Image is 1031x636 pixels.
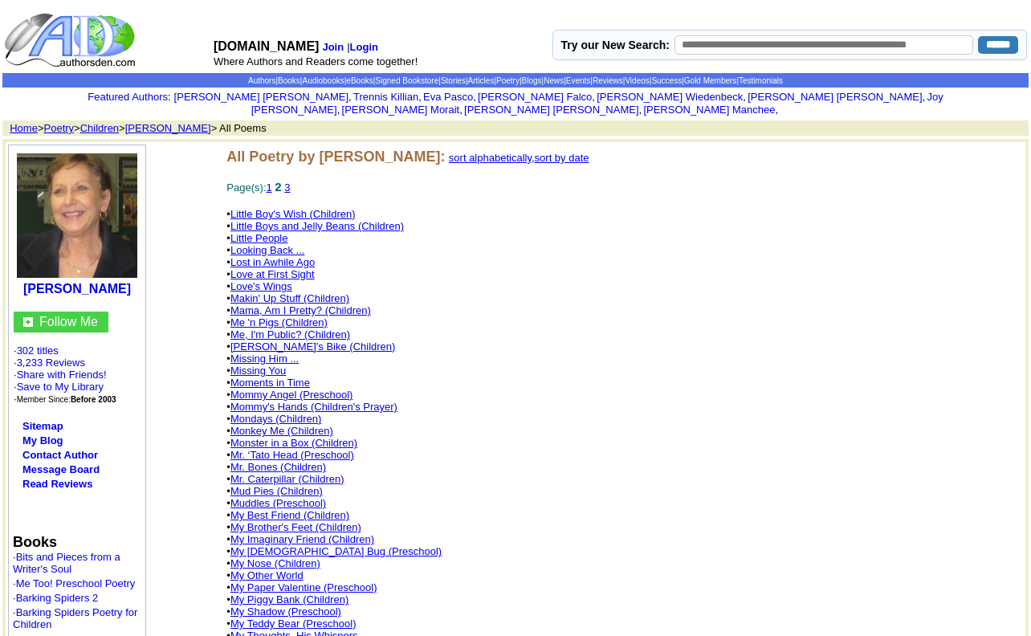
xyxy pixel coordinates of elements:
[651,76,682,85] a: Success
[478,91,592,103] a: [PERSON_NAME] Falco
[230,280,292,292] a: Love's Wings
[350,41,378,53] b: Login
[230,473,344,485] a: Mr. Caterpillar (Children)
[375,76,438,85] a: Signed Bookstore
[226,545,442,557] font: •
[226,425,332,437] font: •
[230,545,442,557] a: My [DEMOGRAPHIC_DATA] Bug (Preschool)
[13,604,14,606] img: shim.gif
[230,521,361,533] a: My Brother's Feet (Children)
[22,434,63,446] a: My Blog
[230,244,305,256] a: Looking Back ...
[226,149,445,165] font: All Poetry by [PERSON_NAME]:
[544,76,564,85] a: News
[226,533,374,545] font: •
[17,395,116,404] font: Member Since:
[230,618,357,630] a: My Teddy Bear (Preschool)
[230,316,328,328] a: Me 'n Pigs (Children)
[925,93,927,102] font: i
[230,569,304,581] a: My Other World
[13,551,120,575] a: Bits and Pieces from a Writer's Soul
[226,316,328,328] font: •
[226,605,341,618] font: •
[463,106,464,115] font: i
[22,478,92,490] a: Read Reviews
[214,39,320,53] font: [DOMAIN_NAME]
[17,369,107,381] a: Share with Friends!
[230,328,350,340] a: Me, I'm Public? (Children)
[13,630,14,633] img: shim.gif
[778,106,780,115] font: i
[22,463,100,475] a: Message Board
[226,449,353,461] font: •
[13,589,14,592] img: shim.gif
[248,76,275,85] a: Authors
[10,122,38,134] a: Home
[226,497,326,509] font: •
[44,122,75,134] a: Poetry
[174,91,943,116] font: , , , , , , , , , ,
[39,315,98,328] a: Follow Me
[230,497,326,509] a: Muddles (Preschool)
[230,425,333,437] a: Monkey Me (Children)
[16,592,99,604] a: Barking Spiders 2
[13,592,98,604] font: ·
[322,41,344,53] a: Join
[80,122,119,134] a: Children
[226,581,377,593] font: •
[226,569,303,581] font: •
[566,76,591,85] a: Events
[14,369,107,405] font: · · ·
[226,340,395,353] font: •
[214,55,418,67] font: Where Authors and Readers come together!
[230,485,323,497] a: Mud Pies (Children)
[625,76,649,85] a: Videos
[23,282,131,296] b: [PERSON_NAME]
[226,365,286,377] font: •
[593,76,623,85] a: Reviews
[226,461,326,473] font: •
[226,268,314,280] font: •
[226,256,315,268] font: •
[230,401,397,413] a: Mommy's Hands (Children's Prayer)
[476,93,478,102] font: i
[230,461,326,473] a: Mr. Bones (Children)
[17,344,59,357] a: 302 titles
[226,509,349,521] font: •
[346,76,373,85] a: eBooks
[226,208,355,220] font: •
[88,91,170,103] font: :
[17,153,137,278] img: 6604.jpg
[13,575,14,577] img: shim.gif
[352,93,353,102] font: i
[230,292,349,304] a: Makin' Up Stuff (Children)
[522,76,542,85] a: Blogs
[248,76,783,85] span: | | | | | | | | | | | | | | |
[226,232,287,244] font: •
[230,509,349,521] a: My Best Friend (Children)
[496,76,520,85] a: Poetry
[226,304,370,316] font: •
[226,292,349,304] font: •
[174,91,348,103] a: [PERSON_NAME] [PERSON_NAME]
[4,122,267,134] font: > > > > All Poems
[251,91,943,116] a: Joy [PERSON_NAME]
[748,91,922,103] a: [PERSON_NAME] [PERSON_NAME]
[746,93,748,102] font: i
[267,181,272,194] a: 1
[14,344,116,405] font: · ·
[230,593,348,605] a: My Piggy Bank (Children)
[423,91,473,103] a: Eva Pasco
[226,220,404,232] font: •
[230,256,315,268] a: Lost in Awhile Ago
[230,365,286,377] a: Missing You
[684,76,737,85] a: Gold Members
[226,593,348,605] font: •
[449,152,532,164] a: sort alphabetically
[347,41,381,53] font: |
[226,181,290,194] font: Page(s):
[226,473,344,485] font: •
[226,353,299,365] font: •
[226,521,361,533] font: •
